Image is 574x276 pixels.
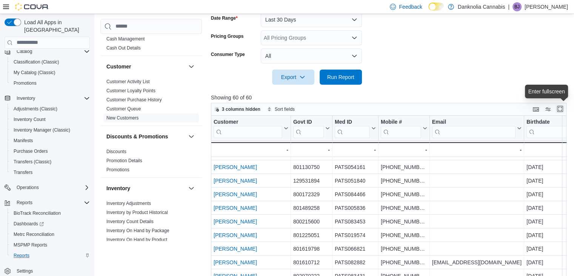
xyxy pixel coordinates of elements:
[335,244,376,253] div: PATS066821
[11,219,90,228] span: Dashboards
[335,190,376,199] div: PATS084466
[543,105,552,114] button: Display options
[11,104,60,113] a: Adjustments (Classic)
[100,147,202,177] div: Discounts & Promotions
[335,118,370,138] div: Med ID
[11,251,90,260] span: Reports
[106,115,138,121] span: New Customers
[277,70,310,85] span: Export
[11,147,51,156] a: Purchase Orders
[293,231,330,240] div: 801225051
[381,190,427,199] div: [PHONE_NUMBER]
[187,184,196,193] button: Inventory
[211,105,263,114] button: 3 columns hidden
[458,2,505,11] p: Danknolia Cannabis
[11,209,64,218] a: BioTrack Reconciliation
[106,237,167,243] span: Inventory On Hand by Product
[187,62,196,71] button: Customer
[100,34,202,56] div: Cash Management
[335,203,376,212] div: PATS005836
[106,115,138,121] a: New Customers
[106,97,162,103] span: Customer Purchase History
[106,201,151,206] a: Inventory Adjustments
[14,127,70,133] span: Inventory Manager (Classic)
[106,79,150,84] a: Customer Activity List
[106,45,141,51] span: Cash Out Details
[381,244,427,253] div: [PHONE_NUMBER]
[381,258,427,267] div: [PHONE_NUMBER]
[381,231,427,240] div: [PHONE_NUMBER]
[272,70,314,85] button: Export
[528,88,565,95] div: Enter fullscreen
[11,136,90,145] span: Manifests
[14,94,38,103] button: Inventory
[8,167,93,178] button: Transfers
[214,246,257,252] a: [PERSON_NAME]
[14,198,35,207] button: Reports
[14,231,54,237] span: Metrc Reconciliation
[14,138,33,144] span: Manifests
[213,145,288,154] div: -
[106,185,130,192] h3: Inventory
[214,118,288,138] button: Customer
[14,253,29,259] span: Reports
[211,15,238,21] label: Date Range
[11,147,90,156] span: Purchase Orders
[8,104,93,114] button: Adjustments (Classic)
[335,163,376,172] div: PATS054161
[17,95,35,101] span: Inventory
[381,149,427,158] div: [PHONE_NUMBER]
[11,251,32,260] a: Reports
[106,36,145,42] a: Cash Management
[11,79,90,88] span: Promotions
[8,157,93,167] button: Transfers (Classic)
[11,168,90,177] span: Transfers
[508,2,509,11] p: |
[214,118,282,126] div: Customer
[17,185,39,191] span: Operations
[525,2,568,11] p: [PERSON_NAME]
[335,149,376,158] div: PATS075401
[211,94,570,101] p: Showing 60 of 60
[531,105,540,114] button: Keyboard shortcuts
[381,176,427,185] div: [PHONE_NUMBER]
[14,94,90,103] span: Inventory
[14,80,37,86] span: Promotions
[106,79,150,85] span: Customer Activity List
[335,118,370,126] div: Med ID
[214,178,257,184] a: [PERSON_NAME]
[106,88,155,94] span: Customer Loyalty Points
[211,51,245,57] label: Consumer Type
[106,88,155,93] a: Customer Loyalty Points
[381,118,421,126] div: Mobile #
[11,157,54,166] a: Transfers (Classic)
[11,104,90,113] span: Adjustments (Classic)
[11,230,57,239] a: Metrc Reconciliation
[381,118,421,138] div: Mobile #
[14,169,32,175] span: Transfers
[106,185,185,192] button: Inventory
[8,250,93,261] button: Reports
[14,198,90,207] span: Reports
[8,229,93,240] button: Metrc Reconciliation
[11,68,58,77] a: My Catalog (Classic)
[8,78,93,88] button: Promotions
[275,106,295,112] span: Sort fields
[106,97,162,102] a: Customer Purchase History
[432,118,521,138] button: Email
[432,258,521,267] div: [EMAIL_ADDRESS][DOMAIN_NAME]
[214,259,257,265] a: [PERSON_NAME]
[381,203,427,212] div: [PHONE_NUMBER]
[214,191,257,197] a: [PERSON_NAME]
[11,68,90,77] span: My Catalog (Classic)
[335,145,376,154] div: -
[335,258,376,267] div: PATS082882
[14,106,57,112] span: Adjustments (Classic)
[8,114,93,125] button: Inventory Count
[11,168,35,177] a: Transfers
[556,104,565,113] button: Enter fullscreen
[327,73,354,81] span: Run Report
[261,48,362,64] button: All
[222,106,260,112] span: 3 columns hidden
